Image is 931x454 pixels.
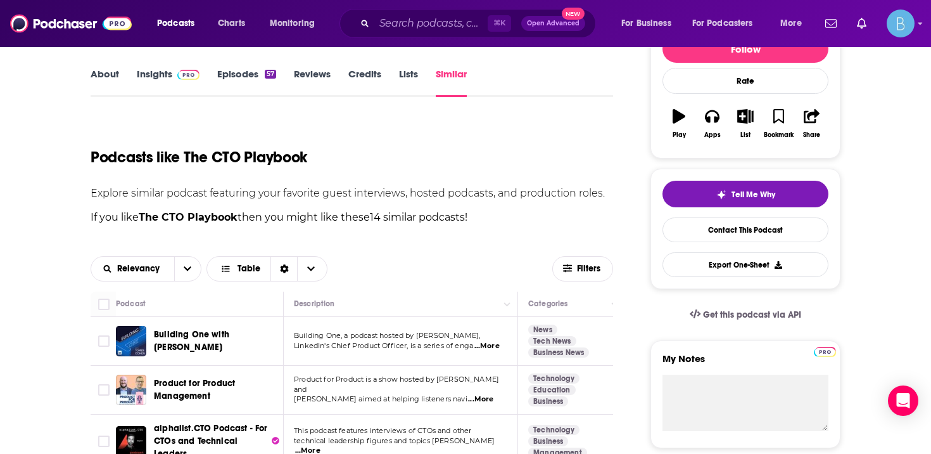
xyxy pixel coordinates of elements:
[888,386,918,416] div: Open Intercom Messenger
[436,68,467,97] a: Similar
[237,264,260,273] span: Table
[662,353,828,375] label: My Notes
[521,16,585,31] button: Open AdvancedNew
[528,296,567,311] div: Categories
[474,341,500,351] span: ...More
[528,425,579,435] a: Technology
[607,297,623,312] button: Column Actions
[692,15,753,32] span: For Podcasters
[348,68,381,97] a: Credits
[528,436,568,446] a: Business
[803,131,820,139] div: Share
[351,9,608,38] div: Search podcasts, credits, & more...
[294,341,473,350] span: LinkedIn's Chief Product Officer, is a series of enga
[528,385,576,395] a: Education
[399,68,418,97] a: Lists
[294,426,472,435] span: This podcast features interviews of CTOs and other
[261,13,331,34] button: open menu
[137,68,199,97] a: InsightsPodchaser Pro
[500,297,515,312] button: Column Actions
[887,10,915,37] button: Show profile menu
[780,15,802,32] span: More
[662,217,828,242] a: Contact This Podcast
[91,148,307,167] h1: Podcasts like The CTO Playbook
[270,257,297,281] div: Sort Direction
[91,209,613,226] p: If you like then you might like these 14 similar podcasts !
[662,35,828,63] button: Follow
[673,131,686,139] div: Play
[294,331,480,340] span: Building One, a podcast hosted by [PERSON_NAME],
[10,11,132,36] img: Podchaser - Follow, Share and Rate Podcasts
[116,326,146,356] img: Building One with Tomer Cohen
[887,10,915,37] img: User Profile
[814,345,836,357] a: Pro website
[716,190,726,200] img: tell me why sparkle
[218,15,245,32] span: Charts
[294,296,334,311] div: Description
[91,256,201,282] h2: Choose List sort
[680,299,811,330] a: Get this podcast via API
[695,101,728,146] button: Apps
[852,13,871,34] a: Show notifications dropdown
[98,335,110,347] span: Toggle select row
[562,8,585,20] span: New
[217,68,276,97] a: Episodes57
[662,181,828,207] button: tell me why sparkleTell Me Why
[740,131,750,139] div: List
[91,187,613,199] p: Explore similar podcast featuring your favorite guest interviews, hosted podcasts, and production...
[577,264,602,273] span: Filters
[704,131,721,139] div: Apps
[98,384,110,396] span: Toggle select row
[820,13,842,34] a: Show notifications dropdown
[612,13,687,34] button: open menu
[154,328,279,354] a: Building One with [PERSON_NAME]
[764,131,794,139] div: Bookmark
[527,20,579,27] span: Open Advanced
[154,377,279,403] a: Product for Product Management
[662,252,828,277] button: Export One-Sheet
[488,15,511,32] span: ⌘ K
[148,13,211,34] button: open menu
[117,264,164,273] span: Relevancy
[294,436,495,445] span: technical leadership figures and topics [PERSON_NAME]
[528,373,579,384] a: Technology
[294,394,467,403] span: [PERSON_NAME] aimed at helping listeners navi
[795,101,828,146] button: Share
[771,13,818,34] button: open menu
[206,256,328,282] button: Choose View
[270,15,315,32] span: Monitoring
[177,70,199,80] img: Podchaser Pro
[116,296,146,311] div: Podcast
[731,190,775,200] span: Tell Me Why
[528,396,568,406] a: Business
[139,211,237,223] strong: The CTO Playbook
[684,13,771,34] button: open menu
[157,15,194,32] span: Podcasts
[703,309,801,320] span: Get this podcast via API
[762,101,795,146] button: Bookmark
[662,101,695,146] button: Play
[528,347,589,358] a: Business News
[91,264,174,273] button: open menu
[729,101,762,146] button: List
[374,13,488,34] input: Search podcasts, credits, & more...
[887,10,915,37] span: Logged in as BLASTmedia
[294,68,331,97] a: Reviews
[552,256,613,282] button: Filters
[210,13,253,34] a: Charts
[468,394,493,405] span: ...More
[116,375,146,405] img: Product for Product Management
[294,375,499,394] span: Product for Product is a show hosted by [PERSON_NAME] and
[621,15,671,32] span: For Business
[174,257,201,281] button: open menu
[154,329,229,353] span: Building One with [PERSON_NAME]
[528,336,576,346] a: Tech News
[91,68,119,97] a: About
[662,68,828,94] div: Rate
[814,347,836,357] img: Podchaser Pro
[528,325,557,335] a: News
